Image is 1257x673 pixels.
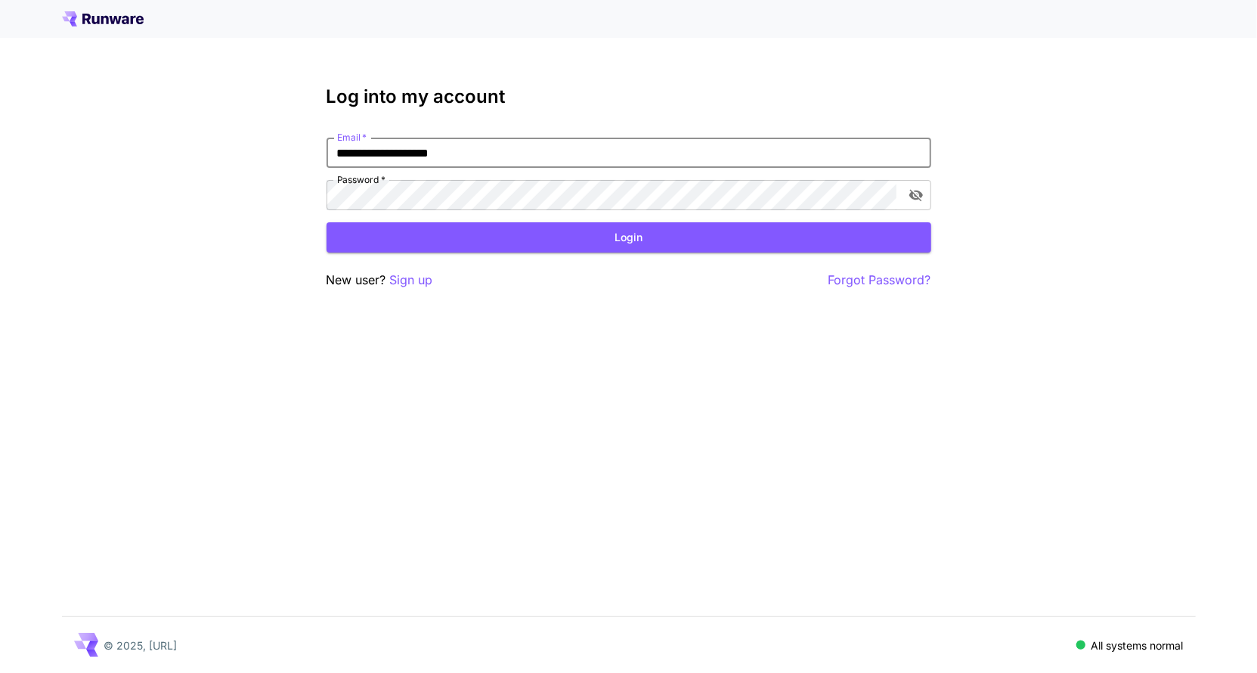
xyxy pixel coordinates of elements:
label: Password [337,173,385,186]
p: New user? [327,271,433,290]
p: © 2025, [URL] [104,637,178,653]
p: All systems normal [1091,637,1184,653]
button: Login [327,222,931,253]
button: toggle password visibility [903,181,930,209]
h3: Log into my account [327,86,931,107]
label: Email [337,131,367,144]
button: Sign up [390,271,433,290]
button: Forgot Password? [828,271,931,290]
